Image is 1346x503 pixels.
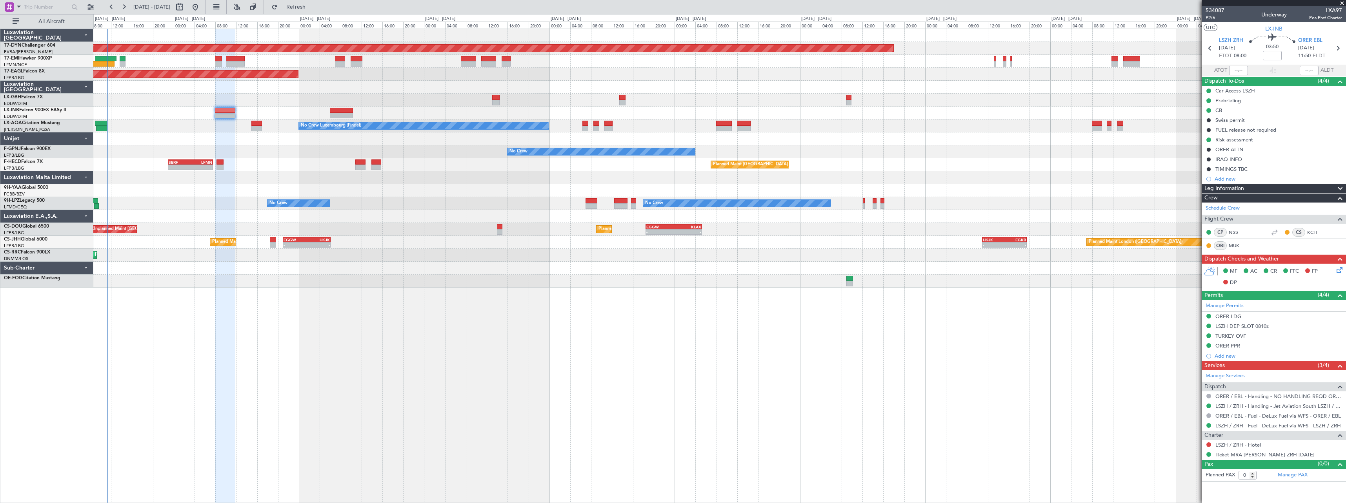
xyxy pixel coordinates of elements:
[1214,241,1227,250] div: OBI
[1176,22,1197,29] div: 00:00
[598,223,722,235] div: Planned Maint [GEOGRAPHIC_DATA] ([GEOGRAPHIC_DATA])
[1318,77,1329,85] span: (4/4)
[1089,236,1182,248] div: Planned Maint London ([GEOGRAPHIC_DATA])
[1113,22,1134,29] div: 12:00
[1009,22,1030,29] div: 16:00
[1206,372,1245,380] a: Manage Services
[1298,37,1322,45] span: ORER EBL
[425,16,455,22] div: [DATE] - [DATE]
[570,22,591,29] div: 04:00
[382,22,403,29] div: 16:00
[4,191,25,197] a: FCBB/BZV
[988,22,1009,29] div: 12:00
[4,43,55,48] a: T7-DYNChallenger 604
[215,22,236,29] div: 08:00
[191,165,212,170] div: -
[307,237,330,242] div: HKJK
[675,22,695,29] div: 00:00
[946,22,967,29] div: 04:00
[551,16,581,22] div: [DATE] - [DATE]
[509,146,527,157] div: No Crew
[1321,67,1333,74] span: ALDT
[1215,413,1341,419] a: ORER / EBL - Fuel - DeLux Fuel via WFS - ORER / EBL
[191,160,212,165] div: LFMN
[4,127,50,132] a: [PERSON_NAME]/QSA
[925,22,946,29] div: 00:00
[1270,268,1277,275] span: CR
[1215,393,1342,400] a: ORER / EBL - Handling - NO HANDLING REQD ORER/EBL
[301,120,361,132] div: No Crew Luxembourg (Findel)
[169,165,190,170] div: -
[90,22,111,29] div: 08:00
[4,159,21,164] span: F-HECD
[299,22,320,29] div: 00:00
[1219,52,1232,60] span: ETOT
[591,22,612,29] div: 08:00
[1004,237,1026,242] div: EGKB
[269,197,287,209] div: No Crew
[1215,127,1276,133] div: FUEL release not required
[646,224,674,229] div: EGGW
[95,16,125,22] div: [DATE] - [DATE]
[4,250,21,255] span: CS-RRC
[1215,146,1243,153] div: ORER ALTN
[1215,342,1240,349] div: ORER PPR
[1215,353,1342,359] div: Add new
[1298,52,1311,60] span: 11:50
[1204,194,1218,203] span: Crew
[4,204,27,210] a: LFMD/CEQ
[967,22,988,29] div: 08:00
[646,230,674,234] div: -
[466,22,487,29] div: 08:00
[4,224,22,229] span: CS-DOU
[1215,87,1255,94] div: Car Access LSZH
[1234,52,1246,60] span: 08:00
[280,4,313,10] span: Refresh
[1265,25,1282,33] span: LX-INB
[1230,268,1237,275] span: MF
[4,56,19,61] span: T7-EMI
[1204,431,1223,440] span: Charter
[20,19,83,24] span: All Aircraft
[284,242,307,247] div: -
[1204,184,1244,193] span: Leg Information
[1215,422,1341,429] a: LSZH / ZRH - Fuel - DeLux Fuel via WFS - LSZH / ZRH
[1229,242,1246,249] a: MUK
[800,22,821,29] div: 00:00
[1215,313,1241,320] div: ORER LDG
[4,198,45,203] a: 9H-LPZLegacy 500
[821,22,842,29] div: 04:00
[4,276,60,280] a: OE-FOGCitation Mustang
[1318,291,1329,299] span: (4/4)
[95,249,176,261] div: Planned Maint Lagos ([PERSON_NAME])
[1204,255,1279,264] span: Dispatch Checks and Weather
[1219,44,1235,52] span: [DATE]
[1290,268,1299,275] span: FFC
[24,1,69,13] input: Trip Number
[737,22,758,29] div: 12:00
[236,22,257,29] div: 12:00
[1051,16,1082,22] div: [DATE] - [DATE]
[983,237,1004,242] div: HKJK
[487,22,507,29] div: 12:00
[4,152,24,158] a: LFPB/LBG
[4,147,21,151] span: F-GPNJ
[633,22,654,29] div: 16:00
[1309,6,1342,14] span: LXA97
[1071,22,1092,29] div: 04:00
[1197,22,1217,29] div: 04:00
[1215,441,1261,448] a: LSZH / ZRH - Hotel
[1215,156,1242,163] div: IRAQ INFO
[1155,22,1175,29] div: 20:00
[1266,43,1279,51] span: 03:50
[1134,22,1155,29] div: 16:00
[904,22,925,29] div: 20:00
[4,159,43,164] a: F-HECDFalcon 7X
[779,22,800,29] div: 20:00
[307,242,330,247] div: -
[801,16,831,22] div: [DATE] - [DATE]
[1206,471,1235,479] label: Planned PAX
[133,4,170,11] span: [DATE] - [DATE]
[1050,22,1071,29] div: 00:00
[1215,107,1222,114] div: CB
